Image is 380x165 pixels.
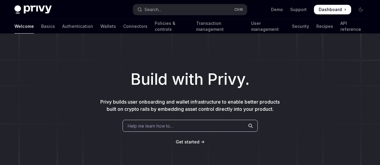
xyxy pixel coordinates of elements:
[128,123,173,129] span: Help me learn how to…
[292,19,309,34] a: Security
[123,19,147,34] a: Connectors
[133,4,247,15] button: Open search
[41,19,55,34] a: Basics
[251,19,285,34] a: User management
[100,99,280,112] span: Privy builds user onboarding and wallet infrastructure to enable better products built on crypto ...
[176,139,199,144] span: Get started
[14,5,52,14] img: dark logo
[62,19,93,34] a: Authentication
[234,7,243,12] span: Ctrl K
[10,68,370,91] h1: Build with Privy.
[176,139,199,145] a: Get started
[271,7,283,13] a: Demo
[314,5,351,14] a: Dashboard
[340,19,366,34] a: API reference
[144,6,161,13] div: Search...
[316,19,333,34] a: Recipes
[319,7,342,13] span: Dashboard
[196,19,244,34] a: Transaction management
[356,5,366,14] button: Toggle dark mode
[100,19,116,34] a: Wallets
[14,19,34,34] a: Welcome
[290,7,307,13] a: Support
[155,19,189,34] a: Policies & controls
